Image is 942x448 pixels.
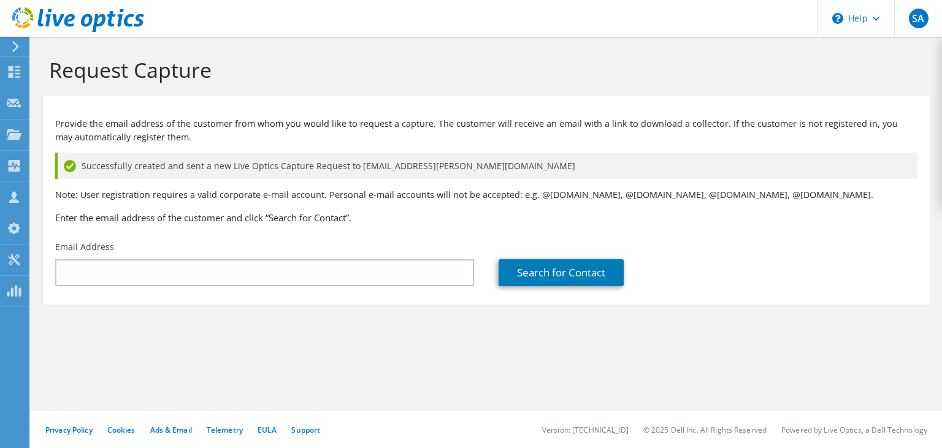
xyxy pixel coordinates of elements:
[55,241,114,253] label: Email Address
[643,425,767,435] li: © 2025 Dell Inc. All Rights Reserved
[207,425,243,435] a: Telemetry
[107,425,136,435] a: Cookies
[55,211,917,224] h3: Enter the email address of the customer and click “Search for Contact”.
[781,425,927,435] li: Powered by Live Optics, a Dell Technology
[499,259,624,286] a: Search for Contact
[542,425,629,435] li: Version: [TECHNICAL_ID]
[55,117,917,144] p: Provide the email address of the customer from whom you would like to request a capture. The cust...
[82,159,575,173] span: Successfully created and sent a new Live Optics Capture Request to [EMAIL_ADDRESS][PERSON_NAME][D...
[832,13,843,24] svg: \n
[909,9,929,28] span: SA
[49,57,917,83] h1: Request Capture
[258,425,277,435] a: EULA
[55,188,917,202] p: Note: User registration requires a valid corporate e-mail account. Personal e-mail accounts will ...
[150,425,192,435] a: Ads & Email
[45,425,93,435] a: Privacy Policy
[291,425,320,435] a: Support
